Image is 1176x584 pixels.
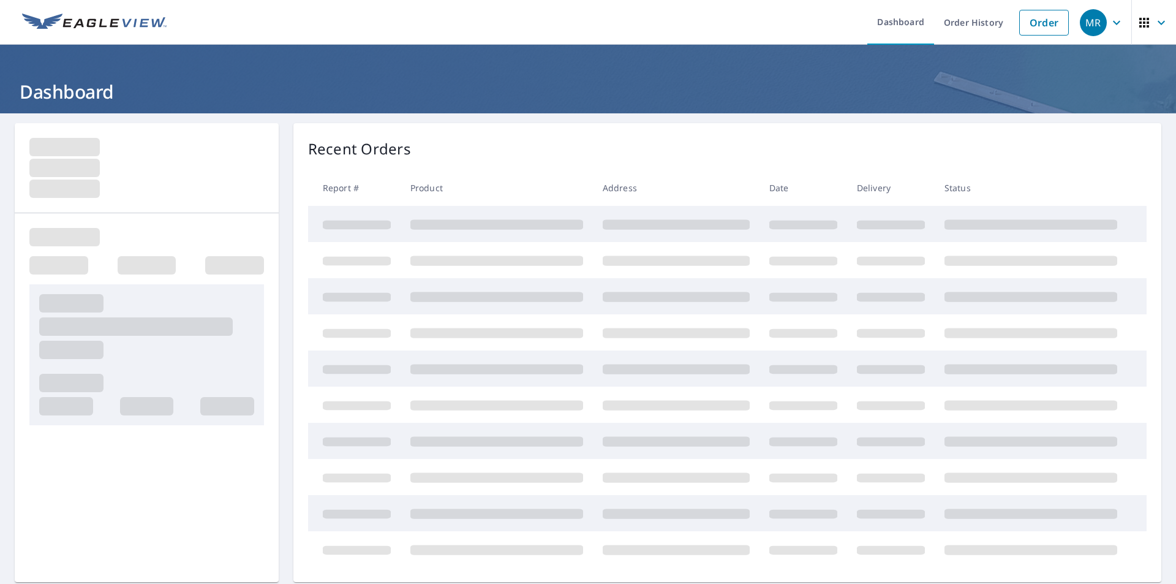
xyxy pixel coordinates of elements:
div: MR [1080,9,1107,36]
h1: Dashboard [15,79,1161,104]
th: Report # [308,170,401,206]
p: Recent Orders [308,138,411,160]
th: Date [759,170,847,206]
th: Status [935,170,1127,206]
img: EV Logo [22,13,167,32]
th: Address [593,170,759,206]
a: Order [1019,10,1069,36]
th: Product [401,170,593,206]
th: Delivery [847,170,935,206]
